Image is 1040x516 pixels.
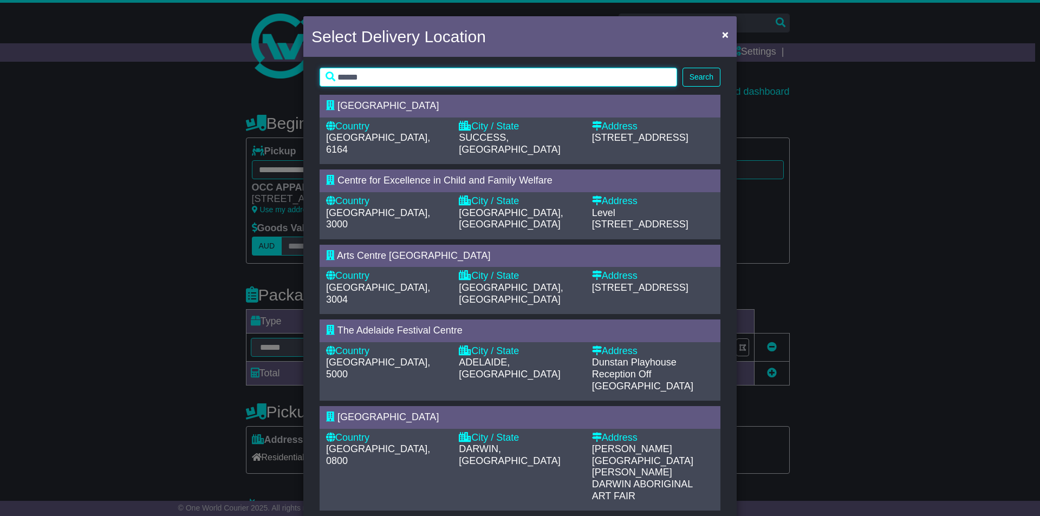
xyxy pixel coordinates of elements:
[722,28,729,41] span: ×
[326,432,448,444] div: Country
[459,195,581,207] div: City / State
[326,121,448,133] div: Country
[337,100,439,111] span: [GEOGRAPHIC_DATA]
[592,357,677,380] span: Dunstan Playhouse Reception
[459,357,560,380] span: ADELAIDE, [GEOGRAPHIC_DATA]
[337,412,439,422] span: [GEOGRAPHIC_DATA]
[592,282,688,293] span: [STREET_ADDRESS]
[337,325,463,336] span: The Adelaide Festival Centre
[592,432,714,444] div: Address
[459,121,581,133] div: City / State
[592,345,714,357] div: Address
[682,68,720,87] button: Search
[592,270,714,282] div: Address
[592,443,693,478] span: [PERSON_NAME][GEOGRAPHIC_DATA][PERSON_NAME]
[326,443,430,466] span: [GEOGRAPHIC_DATA], 0800
[311,24,486,49] h4: Select Delivery Location
[326,132,430,155] span: [GEOGRAPHIC_DATA], 6164
[459,443,560,466] span: DARWIN, [GEOGRAPHIC_DATA]
[326,357,430,380] span: [GEOGRAPHIC_DATA], 5000
[592,121,714,133] div: Address
[326,195,448,207] div: Country
[592,369,693,391] span: Off [GEOGRAPHIC_DATA]
[337,175,552,186] span: Centre for Excellence in Child and Family Welfare
[592,207,688,230] span: Level [STREET_ADDRESS]
[326,282,430,305] span: [GEOGRAPHIC_DATA], 3004
[592,195,714,207] div: Address
[326,270,448,282] div: Country
[459,207,563,230] span: [GEOGRAPHIC_DATA], [GEOGRAPHIC_DATA]
[592,132,688,143] span: [STREET_ADDRESS]
[459,282,563,305] span: [GEOGRAPHIC_DATA], [GEOGRAPHIC_DATA]
[459,132,560,155] span: SUCCESS, [GEOGRAPHIC_DATA]
[326,345,448,357] div: Country
[459,432,581,444] div: City / State
[337,250,490,261] span: Arts Centre [GEOGRAPHIC_DATA]
[326,207,430,230] span: [GEOGRAPHIC_DATA], 3000
[459,270,581,282] div: City / State
[717,23,734,45] button: Close
[592,479,693,501] span: DARWIN ABORIGINAL ART FAIR
[459,345,581,357] div: City / State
